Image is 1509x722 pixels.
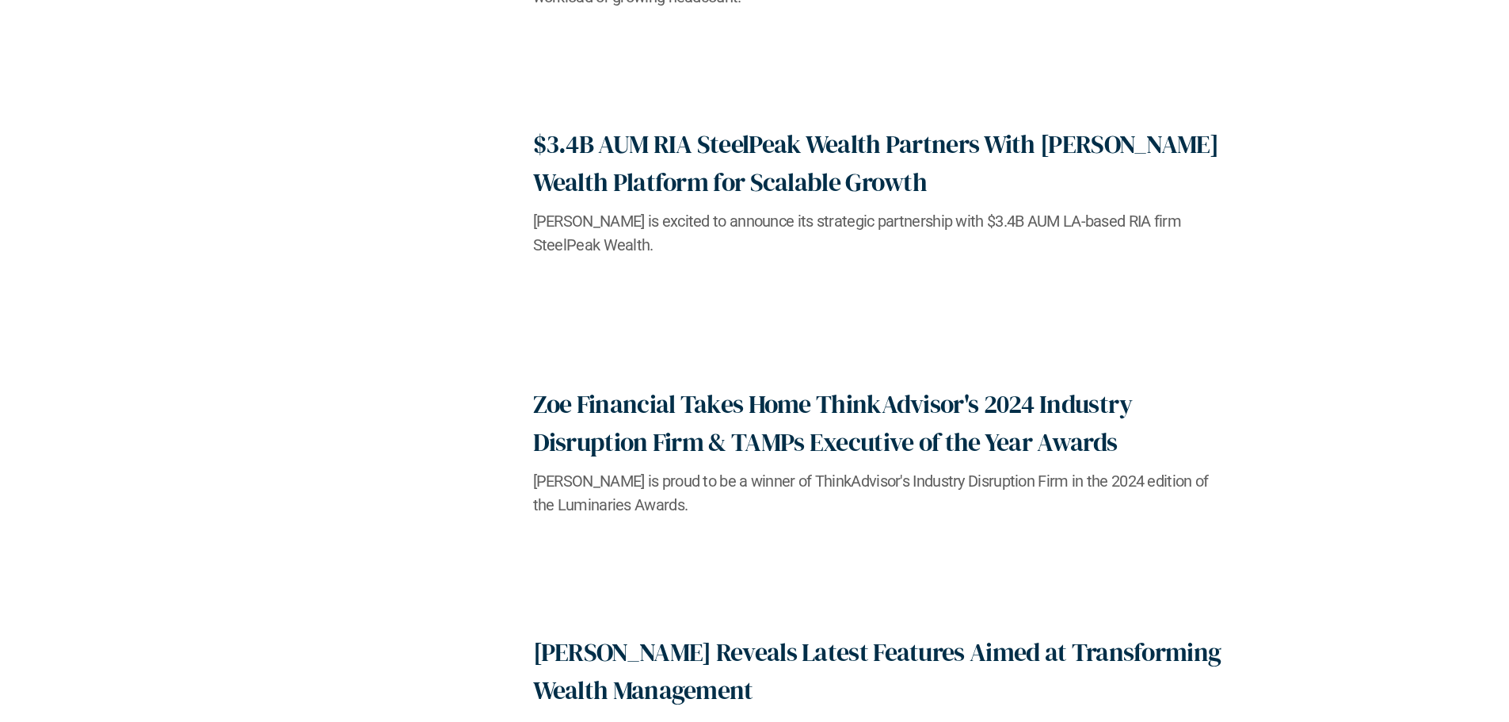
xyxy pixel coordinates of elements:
h2: [PERSON_NAME] is excited to announce its strategic partnership with $3.4B AUM LA-based RIA firm S... [533,209,1230,257]
h2: [PERSON_NAME] is proud to be a winner of ThinkAdvisor's Industry Disruption Firm in the 2024 edit... [533,469,1230,517]
h2: $3.4B AUM RIA SteelPeak Wealth Partners With [PERSON_NAME] Wealth Platform for Scalable Growth [533,125,1230,201]
a: Zoe Financial Takes Home ThinkAdvisor's 2024 Industry Disruption Firm & TAMPs Executive of the Ye... [280,350,1230,552]
h2: Zoe Financial Takes Home ThinkAdvisor's 2024 Industry Disruption Firm & TAMPs Executive of the Ye... [533,385,1230,461]
h2: [PERSON_NAME] Reveals Latest Features Aimed at Transforming Wealth Management [533,633,1230,709]
a: $3.4B AUM RIA SteelPeak Wealth Partners With [PERSON_NAME] Wealth Platform for Scalable Growth[PE... [280,90,1230,292]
